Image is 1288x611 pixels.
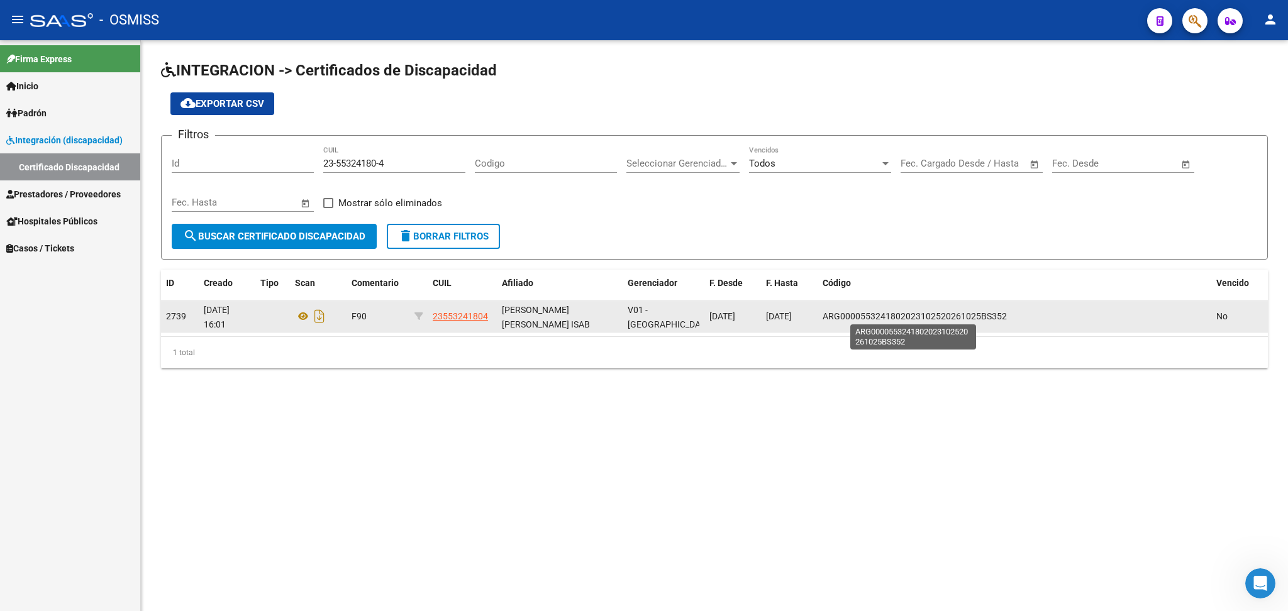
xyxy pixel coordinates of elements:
datatable-header-cell: Creado [199,270,255,297]
datatable-header-cell: F. Hasta [761,270,818,297]
span: F. Hasta [766,278,798,288]
span: F90 [352,311,367,321]
span: Mostrar sólo eliminados [338,195,442,211]
span: - OSMISS [99,6,159,34]
span: ARG0000553241802023102520261025BS352 [823,311,1007,321]
span: [DATE] [709,311,735,321]
span: Gerenciador [628,278,677,288]
datatable-header-cell: F. Desde [704,270,761,297]
span: Integración (discapacidad) [6,133,123,147]
span: V01 - [GEOGRAPHIC_DATA] [628,305,713,329]
input: Fecha fin [1114,158,1175,169]
datatable-header-cell: Comentario [347,270,409,297]
span: Seleccionar Gerenciador [626,158,728,169]
span: [PERSON_NAME] [PERSON_NAME] ISAB [502,305,590,329]
span: [DATE] [766,311,792,321]
h3: Filtros [172,126,215,143]
datatable-header-cell: ID [161,270,199,297]
span: Todos [749,158,775,169]
span: INTEGRACION -> Certificados de Discapacidad [161,62,497,79]
span: Buscar Certificado Discapacidad [183,231,365,242]
span: Código [823,278,851,288]
mat-icon: cloud_download [180,96,196,111]
button: Open calendar [1028,157,1042,172]
span: Padrón [6,106,47,120]
span: Vencido [1216,278,1249,288]
datatable-header-cell: Scan [290,270,347,297]
input: Fecha fin [963,158,1024,169]
span: Inicio [6,79,38,93]
button: Open calendar [1179,157,1194,172]
span: Casos / Tickets [6,241,74,255]
datatable-header-cell: Vencido [1211,270,1268,297]
span: Afiliado [502,278,533,288]
button: Exportar CSV [170,92,274,115]
datatable-header-cell: Gerenciador [623,270,704,297]
mat-icon: search [183,228,198,243]
span: CUIL [433,278,452,288]
span: No [1216,311,1228,321]
span: Creado [204,278,233,288]
input: Fecha inicio [172,197,223,208]
mat-icon: person [1263,12,1278,27]
mat-icon: delete [398,228,413,243]
datatable-header-cell: Afiliado [497,270,623,297]
input: Fecha inicio [1052,158,1103,169]
button: Borrar Filtros [387,224,500,249]
i: Descargar documento [311,306,328,326]
mat-icon: menu [10,12,25,27]
span: Firma Express [6,52,72,66]
button: Buscar Certificado Discapacidad [172,224,377,249]
div: 1 total [161,337,1268,368]
datatable-header-cell: CUIL [428,270,497,297]
span: Scan [295,278,315,288]
span: Prestadores / Proveedores [6,187,121,201]
datatable-header-cell: Tipo [255,270,290,297]
span: Comentario [352,278,399,288]
span: F. Desde [709,278,743,288]
span: 2739 [166,311,186,321]
span: Hospitales Públicos [6,214,97,228]
input: Fecha fin [234,197,295,208]
datatable-header-cell: Código [818,270,1211,297]
span: Borrar Filtros [398,231,489,242]
iframe: Intercom live chat [1245,568,1275,598]
span: [DATE] 16:01 [204,305,230,329]
span: 23553241804 [433,311,488,321]
span: Tipo [260,278,279,288]
span: Exportar CSV [180,98,264,109]
span: ID [166,278,174,288]
input: Fecha inicio [901,158,952,169]
button: Open calendar [299,196,313,211]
